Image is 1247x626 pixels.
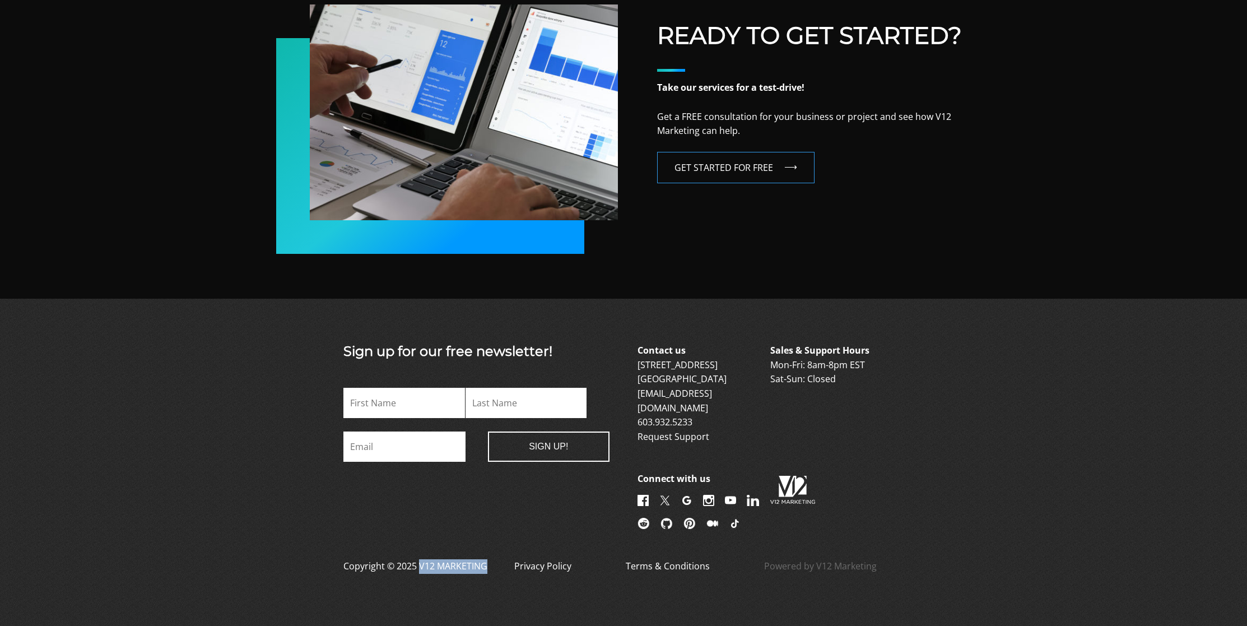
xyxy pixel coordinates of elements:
a: Terms & Conditions [626,559,710,586]
p: Mon-Fri: 8am-8pm EST Sat-Sun: Closed [770,344,901,387]
a: [EMAIL_ADDRESS][DOMAIN_NAME] [638,387,712,414]
strong: Take our services for a test-drive! [657,81,804,94]
img: TikTok [729,518,741,529]
b: Connect with us [638,472,710,485]
img: Pinterest [683,518,696,529]
img: Github [660,518,673,529]
input: First Name [343,388,465,418]
iframe: Chat Widget [1046,497,1247,626]
b: Contact us [638,344,686,356]
b: Sales & Support Hours [770,344,869,356]
h3: Sign up for our free newsletter! [343,344,609,360]
p: Copyright © 2025 V12 MARKETING [343,559,487,586]
img: LinkedIn [747,495,759,506]
a: 603.932.5233 [638,416,692,428]
a: Privacy Policy [514,559,571,586]
input: Sign Up! [488,432,610,462]
img: YouTube [725,495,736,506]
h2: READY TO GET STARTED? [657,21,971,49]
a: Get Started For FREE [657,152,815,183]
input: Email [343,432,466,462]
a: [STREET_ADDRESS][GEOGRAPHIC_DATA] [638,359,727,386]
p: Get a FREE consultation for your business or project and see how V12 Marketing can help. [657,81,971,138]
img: Instagram [703,495,714,506]
a: Request Support [638,430,709,443]
img: Reddit [638,518,650,529]
img: Facebook [638,495,649,506]
img: X [659,495,671,506]
img: Medium [706,518,719,529]
img: Google+ [681,495,692,506]
a: Powered by V12 Marketing [764,559,877,586]
img: SEO Marketing NH [310,4,618,220]
input: Last Name [466,388,587,418]
img: V12FOOTER.png [770,472,815,508]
